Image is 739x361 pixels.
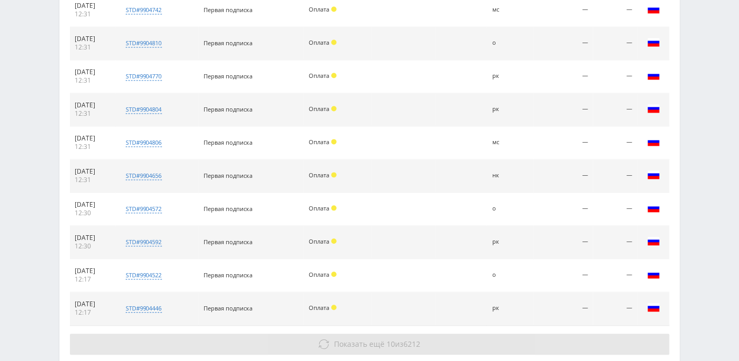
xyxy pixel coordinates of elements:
td: — [534,226,594,259]
div: 12:30 [75,209,110,218]
td: — [593,27,637,61]
div: std#9904446 [126,305,162,313]
img: rus.png [647,268,660,281]
img: rus.png [647,136,660,148]
span: Первая подписка [204,73,253,81]
span: Оплата [309,138,330,146]
span: 10 [387,339,395,349]
td: — [534,193,594,226]
span: Оплата [309,72,330,80]
div: о [492,40,529,47]
div: std#9904742 [126,6,162,15]
span: Первая подписка [204,172,253,180]
td: — [593,127,637,160]
td: — [593,226,637,259]
td: — [534,61,594,94]
div: [DATE] [75,2,110,11]
div: о [492,272,529,279]
span: из [334,339,420,349]
div: мс [492,139,529,146]
div: мс [492,7,529,14]
div: 12:31 [75,44,110,52]
span: Оплата [309,205,330,213]
img: rus.png [647,302,660,314]
td: — [534,127,594,160]
div: std#9904656 [126,172,162,180]
span: Холд [331,7,337,12]
td: — [534,160,594,193]
img: rus.png [647,202,660,215]
div: 12:17 [75,276,110,284]
div: 12:17 [75,309,110,317]
span: Оплата [309,105,330,113]
td: — [534,293,594,326]
div: рк [492,305,529,312]
span: Первая подписка [204,205,253,213]
span: Первая подписка [204,238,253,246]
td: — [593,160,637,193]
div: std#9904572 [126,205,162,214]
span: Оплата [309,172,330,179]
div: 12:31 [75,110,110,118]
span: Показать ещё [334,339,384,349]
td: — [593,94,637,127]
div: [DATE] [75,135,110,143]
td: — [534,94,594,127]
div: 12:31 [75,143,110,152]
span: Холд [331,173,337,178]
img: rus.png [647,3,660,16]
div: рк [492,239,529,246]
button: Показать ещё 10из6212 [70,334,670,355]
span: Холд [331,239,337,244]
div: [DATE] [75,201,110,209]
div: [DATE] [75,168,110,176]
span: Первая подписка [204,272,253,279]
div: std#9904592 [126,238,162,247]
div: [DATE] [75,267,110,276]
div: std#9904806 [126,139,162,147]
img: rus.png [647,69,660,82]
span: Холд [331,139,337,145]
div: [DATE] [75,68,110,77]
div: [DATE] [75,102,110,110]
div: 12:31 [75,176,110,185]
img: rus.png [647,169,660,182]
span: Оплата [309,6,330,14]
span: Первая подписка [204,39,253,47]
span: Первая подписка [204,139,253,147]
td: — [593,193,637,226]
div: рк [492,73,529,80]
div: 12:31 [75,11,110,19]
span: Первая подписка [204,305,253,313]
span: Холд [331,106,337,112]
div: std#9904522 [126,272,162,280]
td: — [593,293,637,326]
span: Первая подписка [204,6,253,14]
div: [DATE] [75,234,110,243]
span: Оплата [309,39,330,47]
span: Оплата [309,271,330,279]
span: Холд [331,40,337,45]
span: Оплата [309,238,330,246]
td: — [593,259,637,293]
div: 12:30 [75,243,110,251]
div: рк [492,106,529,113]
div: [DATE] [75,300,110,309]
div: о [492,206,529,213]
div: std#9904770 [126,73,162,81]
div: нк [492,173,529,179]
td: — [534,259,594,293]
td: — [534,27,594,61]
div: std#9904810 [126,39,162,48]
span: 6212 [403,339,420,349]
div: std#9904804 [126,106,162,114]
span: Первая подписка [204,106,253,114]
span: Холд [331,272,337,277]
span: Холд [331,206,337,211]
span: Холд [331,305,337,310]
div: [DATE] [75,35,110,44]
td: — [593,61,637,94]
span: Оплата [309,304,330,312]
img: rus.png [647,103,660,115]
div: 12:31 [75,77,110,85]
